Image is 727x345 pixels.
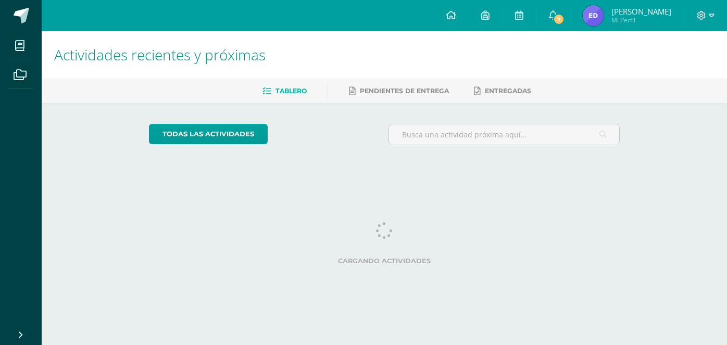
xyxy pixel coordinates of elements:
span: Actividades recientes y próximas [54,45,266,65]
span: [PERSON_NAME] [611,6,671,17]
img: 3cab13551e4ea37b7701707039aedd66.png [583,5,604,26]
a: Entregadas [474,83,531,99]
input: Busca una actividad próxima aquí... [389,124,620,145]
span: Mi Perfil [611,16,671,24]
label: Cargando actividades [149,257,620,265]
a: Pendientes de entrega [349,83,449,99]
span: 7 [553,14,565,25]
a: Tablero [262,83,307,99]
a: todas las Actividades [149,124,268,144]
span: Tablero [275,87,307,95]
span: Pendientes de entrega [360,87,449,95]
span: Entregadas [485,87,531,95]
